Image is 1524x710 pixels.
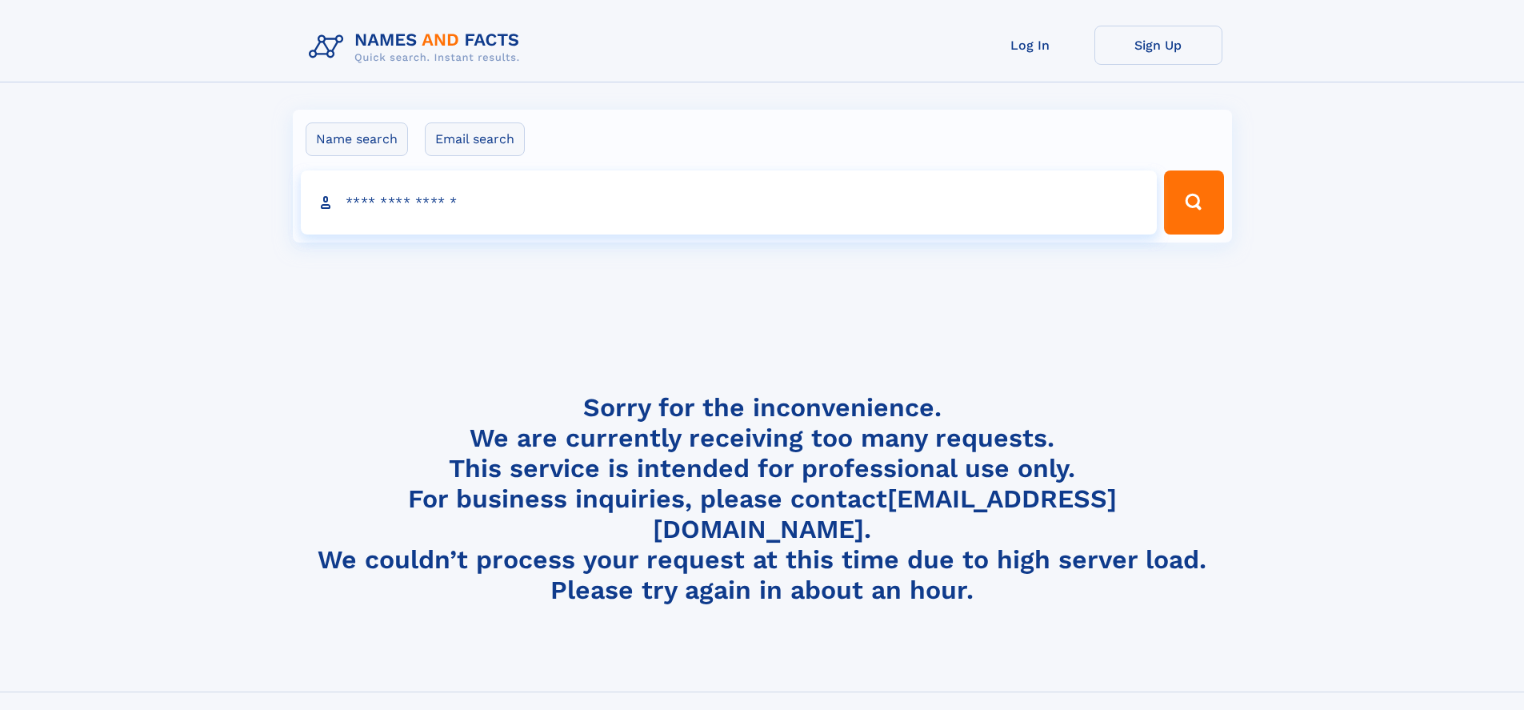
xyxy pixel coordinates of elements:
[306,122,408,156] label: Name search
[425,122,525,156] label: Email search
[302,26,533,69] img: Logo Names and Facts
[966,26,1094,65] a: Log In
[653,483,1117,544] a: [EMAIL_ADDRESS][DOMAIN_NAME]
[302,392,1222,606] h4: Sorry for the inconvenience. We are currently receiving too many requests. This service is intend...
[301,170,1158,235] input: search input
[1164,170,1223,235] button: Search Button
[1094,26,1222,65] a: Sign Up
